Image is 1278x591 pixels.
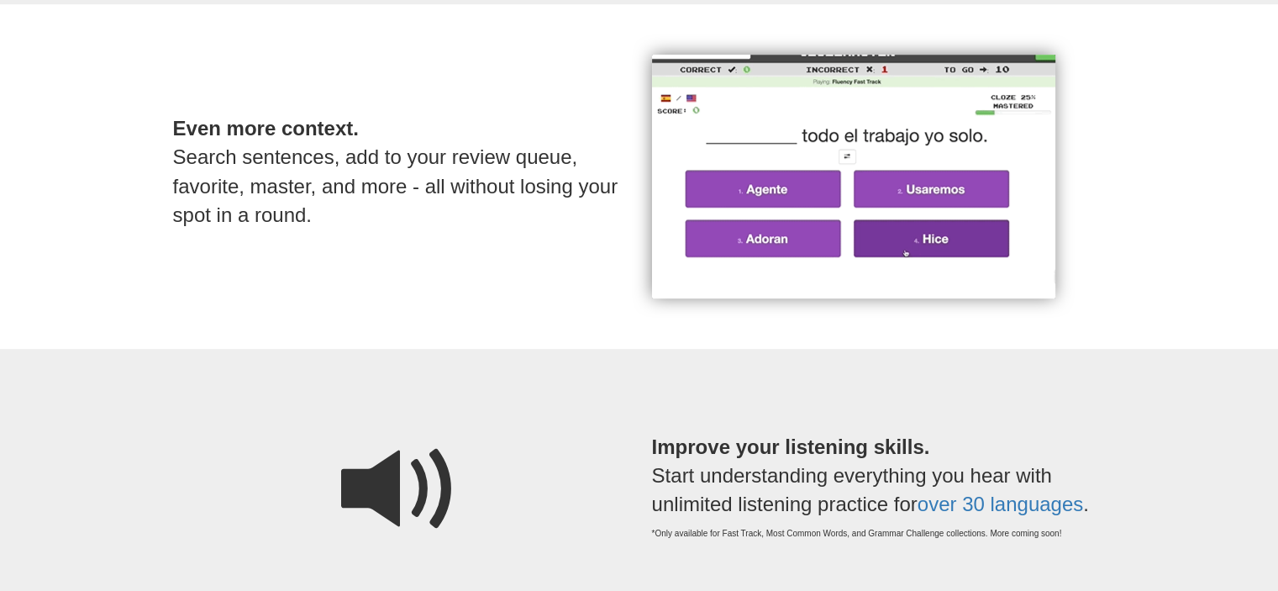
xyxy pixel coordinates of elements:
p: Search sentences, add to your review queue, favorite, master, and more - all without losing your ... [173,81,627,263]
strong: Improve your listening skills. [652,435,930,458]
p: Start understanding everything you hear with unlimited listening practice for . [652,399,1106,573]
img: even-more-context-480px.gif [652,55,1055,298]
a: over 30 languages [918,493,1083,515]
small: *Only available for Fast Track, Most Common Words, and Grammar Challenge collections. More coming... [652,528,1106,540]
strong: Even more context. [173,117,359,140]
